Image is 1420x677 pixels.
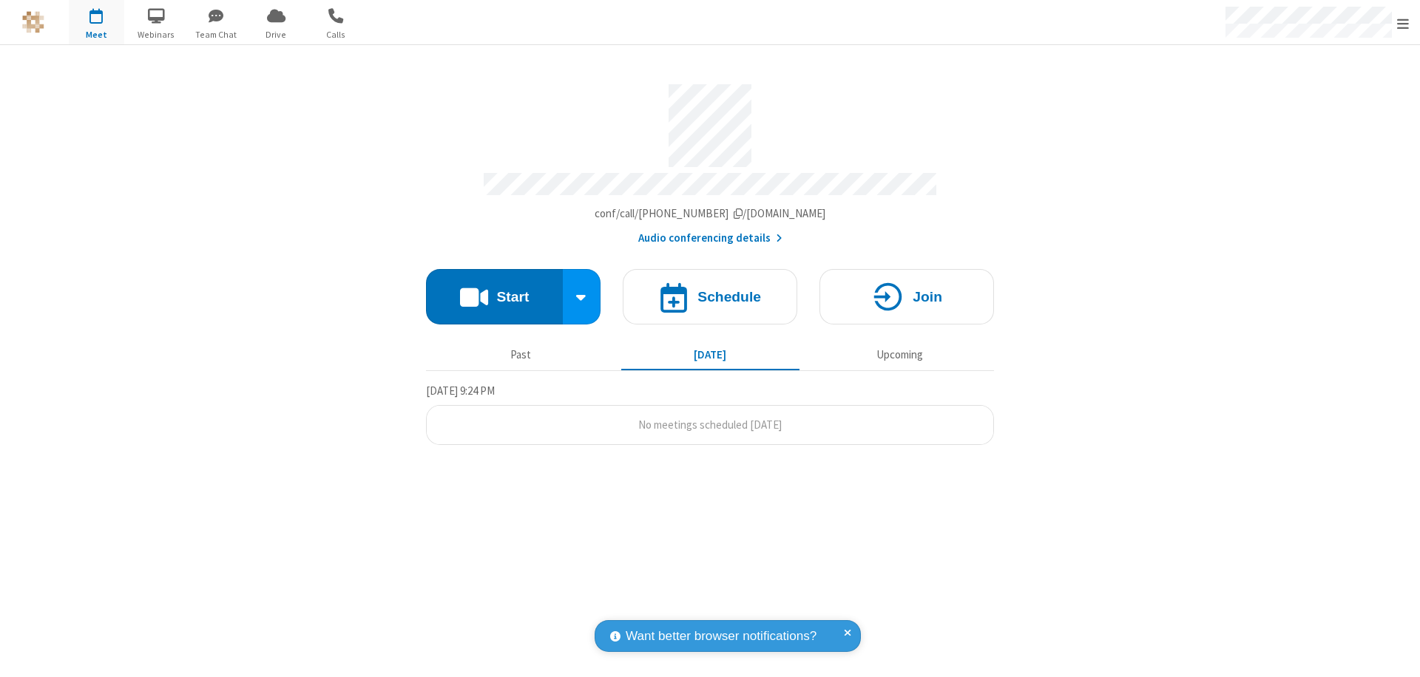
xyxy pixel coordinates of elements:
[913,290,942,304] h4: Join
[426,382,994,446] section: Today's Meetings
[69,28,124,41] span: Meet
[819,269,994,324] button: Join
[697,290,761,304] h4: Schedule
[626,627,816,646] span: Want better browser notifications?
[563,269,601,324] div: Start conference options
[189,28,244,41] span: Team Chat
[623,269,797,324] button: Schedule
[129,28,184,41] span: Webinars
[308,28,364,41] span: Calls
[426,269,563,324] button: Start
[22,11,44,33] img: QA Selenium DO NOT DELETE OR CHANGE
[496,290,529,304] h4: Start
[638,418,782,432] span: No meetings scheduled [DATE]
[595,206,826,220] span: Copy my meeting room link
[638,230,782,247] button: Audio conferencing details
[595,205,826,222] button: Copy my meeting room linkCopy my meeting room link
[621,341,799,369] button: [DATE]
[432,341,610,369] button: Past
[426,384,495,398] span: [DATE] 9:24 PM
[811,341,989,369] button: Upcoming
[248,28,304,41] span: Drive
[426,73,994,247] section: Account details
